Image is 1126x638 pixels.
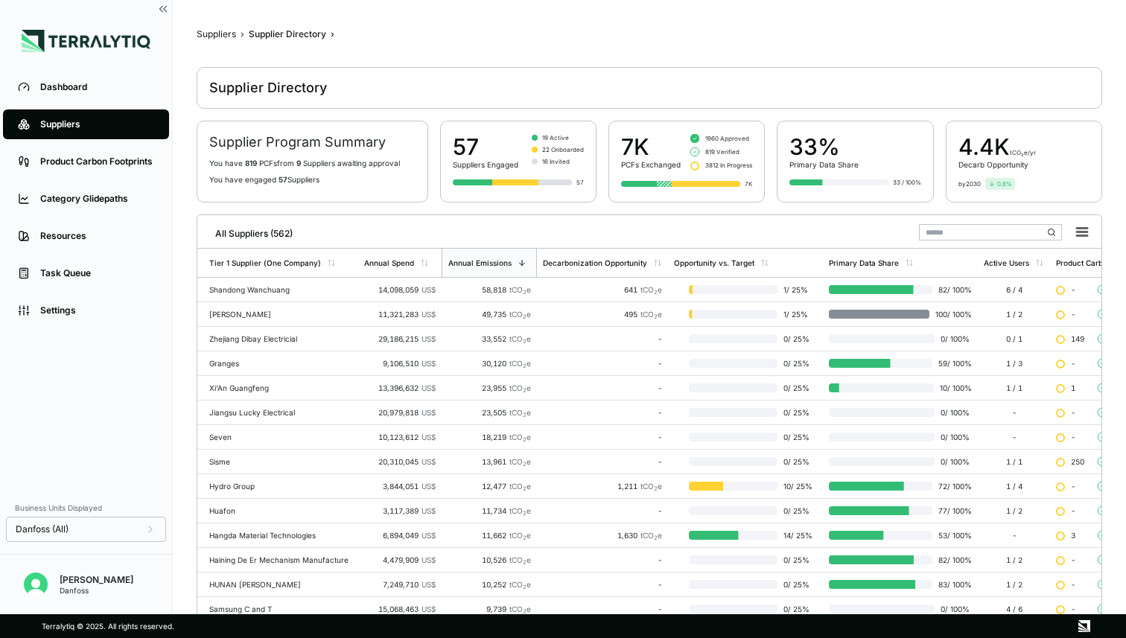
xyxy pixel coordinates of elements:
[509,433,531,441] span: tCO e
[893,178,921,187] div: 33 / 100%
[523,436,527,443] sub: 2
[209,285,352,294] div: Shandong Wanchuang
[621,133,681,160] div: 7K
[777,531,817,540] span: 14 / 25 %
[40,304,154,316] div: Settings
[777,359,817,368] span: 0 / 25 %
[934,383,972,392] span: 10 / 100 %
[279,175,287,184] span: 57
[245,159,257,168] span: 819
[542,145,584,154] span: 22 Onboarded
[984,555,1044,564] div: 1 / 2
[523,485,527,492] sub: 2
[1071,310,1075,319] span: -
[958,179,981,188] div: by 2030
[448,258,512,267] div: Annual Emissions
[777,555,817,564] span: 0 / 25 %
[1071,334,1084,343] span: 149
[543,408,662,417] div: -
[509,506,531,515] span: tCO e
[1071,555,1075,564] span: -
[364,408,436,417] div: 20,979,818
[40,193,154,205] div: Category Glidepaths
[422,383,436,392] span: US$
[509,408,531,417] span: tCO e
[209,359,352,368] div: Granges
[364,310,436,319] div: 11,321,283
[209,457,352,466] div: Sisme
[509,482,531,491] span: tCO e
[364,506,436,515] div: 3,117,389
[448,457,531,466] div: 13,961
[40,81,154,93] div: Dashboard
[296,159,301,168] span: 9
[777,482,817,491] span: 10 / 25 %
[448,310,531,319] div: 49,735
[958,133,1036,160] div: 4.4 K
[422,457,436,466] span: US$
[932,531,972,540] span: 53 / 100 %
[453,160,518,169] div: Suppliers Engaged
[16,523,69,535] span: Danfoss (All)
[40,156,154,168] div: Product Carbon Footprints
[364,457,436,466] div: 20,310,045
[509,457,531,466] span: tCO e
[984,285,1044,294] div: 6 / 4
[543,482,662,491] div: 1,211
[40,230,154,242] div: Resources
[984,383,1044,392] div: 1 / 1
[523,338,527,345] sub: 2
[422,580,436,589] span: US$
[984,580,1044,589] div: 1 / 2
[523,387,527,394] sub: 2
[523,412,527,418] sub: 2
[932,285,972,294] span: 82 / 100 %
[448,531,531,540] div: 11,662
[509,383,531,392] span: tCO e
[331,28,334,40] span: ›
[997,179,1012,188] span: 0.8 %
[509,310,531,319] span: tCO e
[18,567,54,602] button: Open user button
[621,160,681,169] div: PCFs Exchanged
[448,383,531,392] div: 23,955
[640,285,662,294] span: tCO e
[364,359,436,368] div: 9,106,510
[674,258,754,267] div: Opportunity vs. Target
[984,258,1029,267] div: Active Users
[209,133,416,151] h2: Supplier Program Summary
[1071,604,1075,613] span: -
[209,604,352,613] div: Samsung C and T
[209,383,352,392] div: Xi'An Guangfeng
[448,408,531,417] div: 23,505
[523,559,527,566] sub: 2
[241,28,244,40] span: ›
[640,531,662,540] span: tCO e
[364,604,436,613] div: 15,068,463
[576,178,584,187] div: 57
[448,506,531,515] div: 11,734
[422,334,436,343] span: US$
[705,161,752,170] span: 3812 In Progress
[509,580,531,589] span: tCO e
[509,531,531,540] span: tCO e
[745,179,752,188] div: 7K
[209,506,352,515] div: Huafon
[777,604,817,613] span: 0 / 25 %
[509,334,531,343] span: tCO e
[543,334,662,343] div: -
[1010,149,1036,156] span: tCO₂e/yr
[509,285,531,294] span: tCO e
[542,157,570,166] span: 16 Invited
[543,506,662,515] div: -
[935,334,972,343] span: 0 / 100 %
[523,363,527,369] sub: 2
[448,433,531,441] div: 18,219
[523,584,527,590] sub: 2
[209,531,352,540] div: Hangda Material Technologies
[1071,531,1075,540] span: 3
[984,531,1044,540] div: -
[1071,433,1075,441] span: -
[932,580,972,589] span: 83 / 100 %
[705,147,739,156] span: 819 Verified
